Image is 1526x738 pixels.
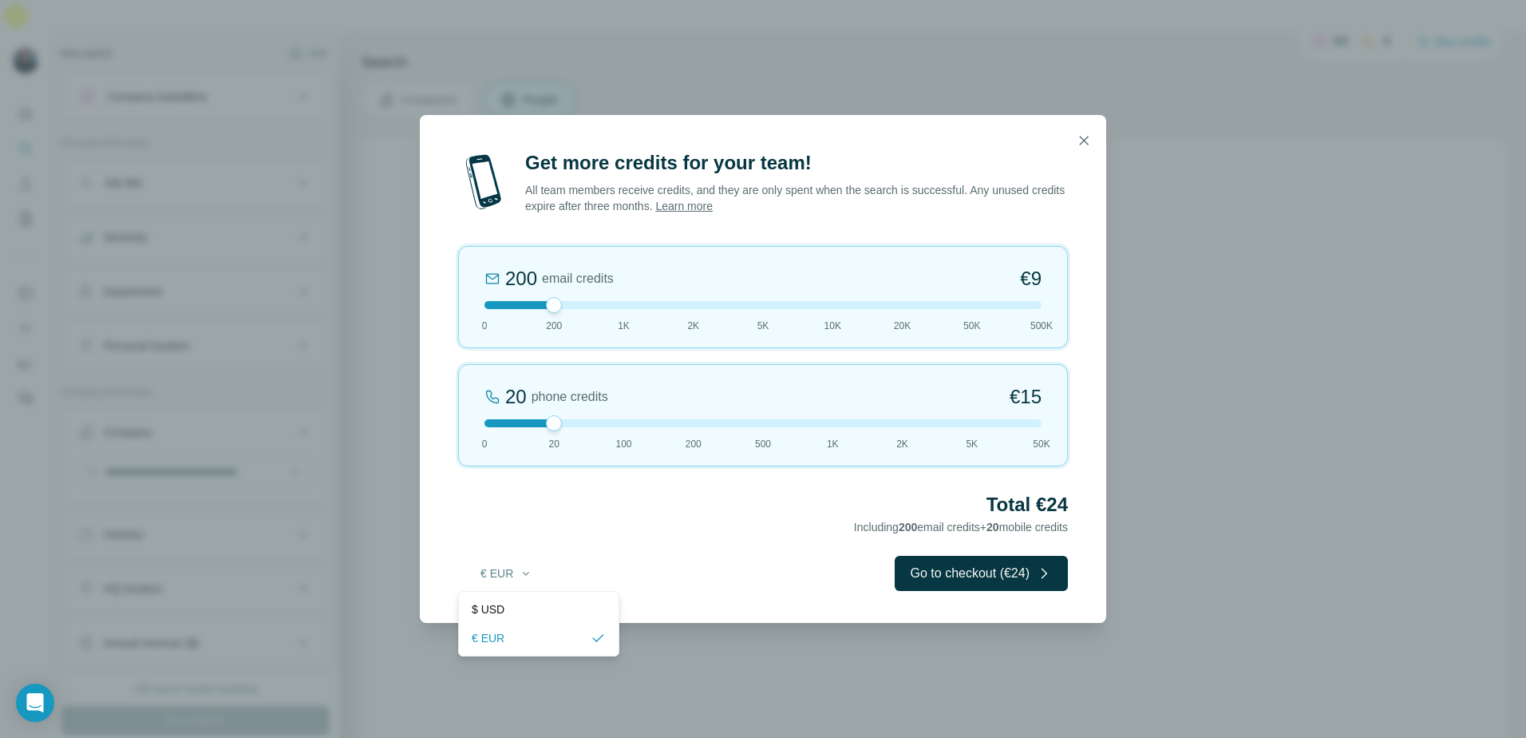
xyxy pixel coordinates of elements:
span: Including email credits + mobile credits [854,521,1068,534]
span: 200 [546,319,562,333]
div: 20 [505,384,527,410]
span: 10K [824,319,841,333]
span: email credits [542,269,614,288]
span: 0 [482,437,488,451]
span: 500K [1030,319,1053,333]
span: 2K [687,319,699,333]
span: 20K [894,319,911,333]
div: 200 [505,266,537,292]
button: € EUR [469,559,544,588]
span: 50K [1033,437,1050,451]
span: €15 [1010,384,1042,410]
span: 0 [482,319,488,333]
span: 5K [966,437,978,451]
span: 500 [755,437,771,451]
span: phone credits [532,387,608,407]
span: 200 [899,521,917,534]
span: 2K [896,437,908,451]
h2: Total €24 [458,492,1068,518]
div: Open Intercom Messenger [16,684,54,722]
span: 1K [618,319,630,333]
span: €9 [1020,266,1042,292]
span: 20 [986,521,999,534]
a: Learn more [655,200,713,212]
span: 50K [963,319,980,333]
span: $ USD [472,601,504,617]
img: mobile-phone [458,150,509,214]
p: All team members receive credits, and they are only spent when the search is successful. Any unus... [525,182,1068,214]
span: 1K [827,437,839,451]
span: 20 [549,437,559,451]
button: Go to checkout (€24) [895,556,1068,591]
span: 5K [757,319,769,333]
span: 100 [615,437,631,451]
span: 200 [686,437,702,451]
